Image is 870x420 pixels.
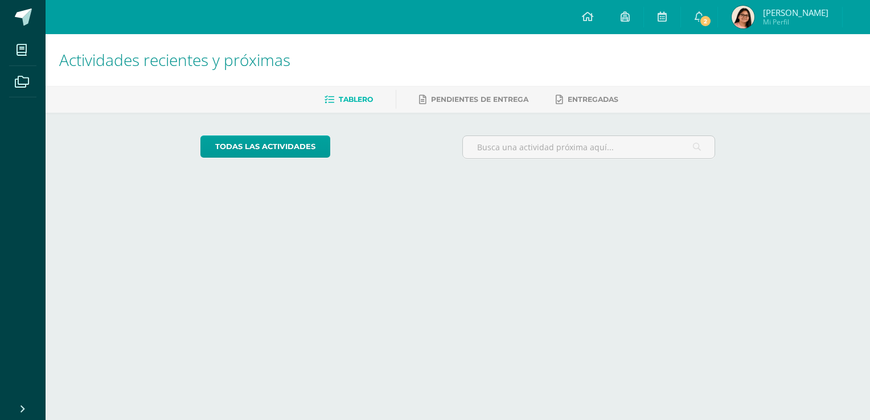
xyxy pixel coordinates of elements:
[699,15,712,27] span: 2
[732,6,754,28] img: 85da2c7de53b6dc5a40f3c6f304e3276.png
[419,90,528,109] a: Pendientes de entrega
[556,90,618,109] a: Entregadas
[200,135,330,158] a: todas las Actividades
[339,95,373,104] span: Tablero
[763,7,828,18] span: [PERSON_NAME]
[59,49,290,71] span: Actividades recientes y próximas
[568,95,618,104] span: Entregadas
[463,136,715,158] input: Busca una actividad próxima aquí...
[431,95,528,104] span: Pendientes de entrega
[325,90,373,109] a: Tablero
[763,17,828,27] span: Mi Perfil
